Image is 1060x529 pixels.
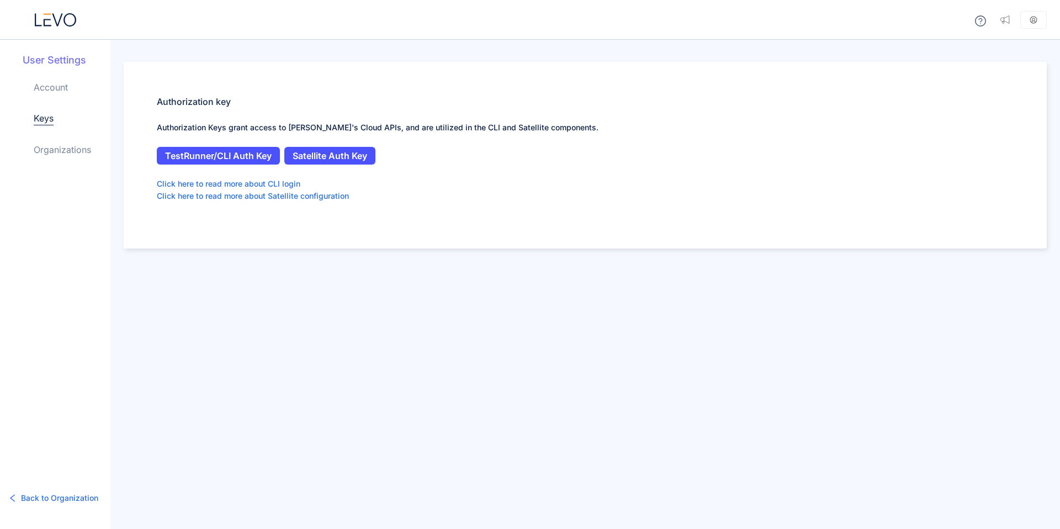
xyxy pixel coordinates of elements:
[157,178,300,190] a: Click here to read more about CLI login
[293,151,367,161] span: Satellite Auth Key
[23,53,110,67] h5: User Settings
[157,190,349,202] a: Click here to read more about Satellite configuration
[21,492,98,504] span: Back to Organization
[165,151,272,161] span: TestRunner/CLI Auth Key
[157,121,1014,134] p: Authorization Keys grant access to [PERSON_NAME]'s Cloud APIs, and are utilized in the CLI and Sa...
[157,95,1014,108] h5: Authorization key
[157,147,280,165] button: TestRunner/CLI Auth Key
[34,143,91,156] a: Organizations
[284,147,375,165] button: Satellite Auth Key
[34,81,68,94] a: Account
[34,112,54,125] a: Keys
